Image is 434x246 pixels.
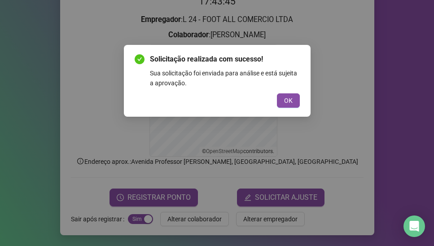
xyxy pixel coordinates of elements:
span: OK [284,96,293,105]
button: OK [277,93,300,108]
div: Open Intercom Messenger [403,215,425,237]
span: Solicitação realizada com sucesso! [150,54,300,65]
span: check-circle [135,54,145,64]
div: Sua solicitação foi enviada para análise e está sujeita a aprovação. [150,68,300,88]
